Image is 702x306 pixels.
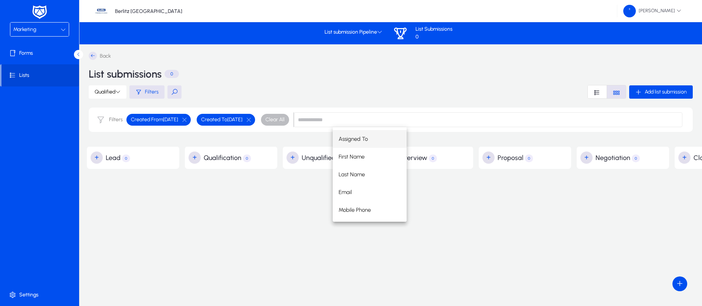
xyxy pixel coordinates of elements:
span: List submission Pipeline [325,29,382,35]
span: Created From [DATE] [131,116,178,123]
span: 0 [122,154,130,162]
span: Marketing [13,26,36,33]
img: white-logo.png [30,4,49,20]
h2: Unqualified [286,152,375,164]
span: Assigned To [339,135,368,143]
span: Settings [1,291,81,299]
span: First Name [339,152,364,161]
p: 0 [165,70,179,78]
button: + [91,152,103,164]
span: Forms [1,50,81,57]
h3: List submissions [89,69,162,78]
p: Berlitz [GEOGRAPHIC_DATA] [115,8,182,14]
span: Last Name [339,170,365,179]
button: List submission Pipeline [322,25,385,39]
span: Mobile Phone [339,205,371,214]
a: Back [89,52,111,60]
span: Lists [1,72,79,79]
span: Clear All [265,116,285,123]
span: Filters [145,89,159,95]
p: List Submissions [416,26,452,33]
button: + [189,152,201,164]
p: 0 [416,34,452,40]
img: 37.jpg [94,4,108,18]
a: Forms [1,42,81,64]
span: 0 [243,154,251,162]
h2: Qualification [189,152,277,164]
mat-button-toggle-group: Font Style [587,85,626,99]
a: Settings [1,284,81,306]
button: + [678,152,691,164]
button: Filters [129,85,165,99]
button: Add list submission [629,85,693,99]
span: [PERSON_NAME] [623,5,681,17]
button: Qualified [89,85,126,99]
span: Email [339,188,352,197]
button: [PERSON_NAME] [617,4,687,18]
button: + [286,152,299,164]
h2: Lead [91,152,179,164]
span: Created To [DATE] [201,116,243,123]
span: Add list submission [645,89,687,95]
span: Qualified [95,89,121,95]
label: Filters [109,117,123,123]
img: 58.png [623,5,636,17]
